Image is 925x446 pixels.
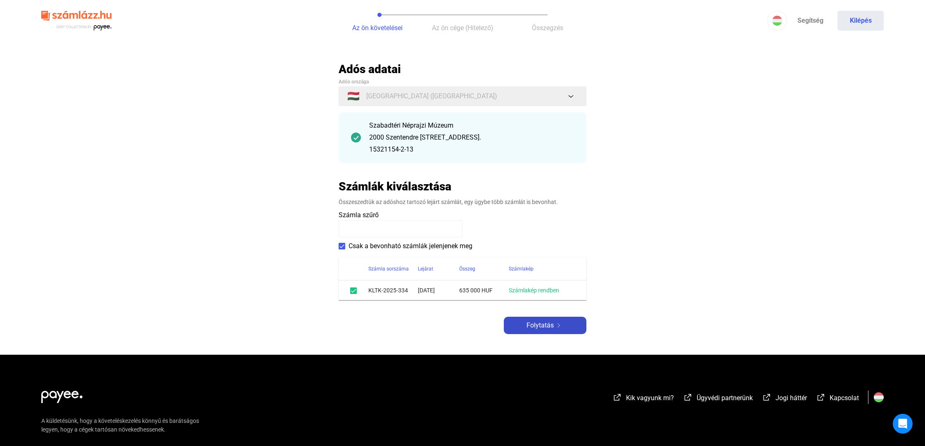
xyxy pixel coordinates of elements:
img: HU.svg [874,392,884,402]
img: szamlazzhu-logo [41,7,111,34]
img: HU [772,16,782,26]
span: Folytatás [527,320,554,330]
div: Összeg [459,264,475,274]
span: Csak a bevonható számlák jelenjenek meg [349,241,472,251]
button: Folytatásarrow-right-white [504,317,586,334]
td: [DATE] [418,280,459,300]
span: Ügyvédi partnerünk [697,394,753,402]
div: Számlakép [509,264,534,274]
div: Szabadtéri Néprajzi Múzeum [369,121,574,130]
span: Az ön követelései [352,24,403,32]
div: 2000 Szentendre [STREET_ADDRESS]. [369,133,574,142]
img: arrow-right-white [554,323,564,327]
div: Számlakép [509,264,576,274]
h2: Számlák kiválasztása [339,179,451,194]
button: HU [767,11,787,31]
a: external-link-whiteKik vagyunk mi? [612,395,674,403]
img: external-link-white [816,393,826,401]
a: external-link-whiteJogi háttér [762,395,807,403]
div: Lejárat [418,264,459,274]
span: Összegzés [532,24,563,32]
span: Jogi háttér [776,394,807,402]
button: 🇭🇺[GEOGRAPHIC_DATA] ([GEOGRAPHIC_DATA]) [339,86,586,106]
span: Kapcsolat [830,394,859,402]
td: KLTK-2025-334 [368,280,418,300]
div: Számla sorszáma [368,264,418,274]
a: external-link-whiteÜgyvédi partnerünk [683,395,753,403]
a: external-link-whiteKapcsolat [816,395,859,403]
img: white-payee-white-dot.svg [41,386,83,403]
span: Az ön cége (Hitelező) [432,24,493,32]
img: checkmark-darker-green-circle [351,133,361,142]
span: Számla szűrő [339,211,379,219]
img: external-link-white [683,393,693,401]
div: Számla sorszáma [368,264,409,274]
span: Adós országa [339,79,369,85]
h2: Adós adatai [339,62,586,76]
div: Összeg [459,264,509,274]
img: external-link-white [612,393,622,401]
div: 15321154-2-13 [369,145,574,154]
img: external-link-white [762,393,772,401]
div: Lejárat [418,264,433,274]
div: Open Intercom Messenger [893,414,913,434]
span: Kik vagyunk mi? [626,394,674,402]
span: [GEOGRAPHIC_DATA] ([GEOGRAPHIC_DATA]) [366,91,497,101]
span: 🇭🇺 [347,91,360,101]
div: Összeszedtük az adóshoz tartozó lejárt számlát, egy ügybe több számlát is bevonhat. [339,198,586,206]
button: Kilépés [837,11,884,31]
a: Segítség [787,11,833,31]
a: Számlakép rendben [509,287,559,294]
td: 635 000 HUF [459,280,509,300]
